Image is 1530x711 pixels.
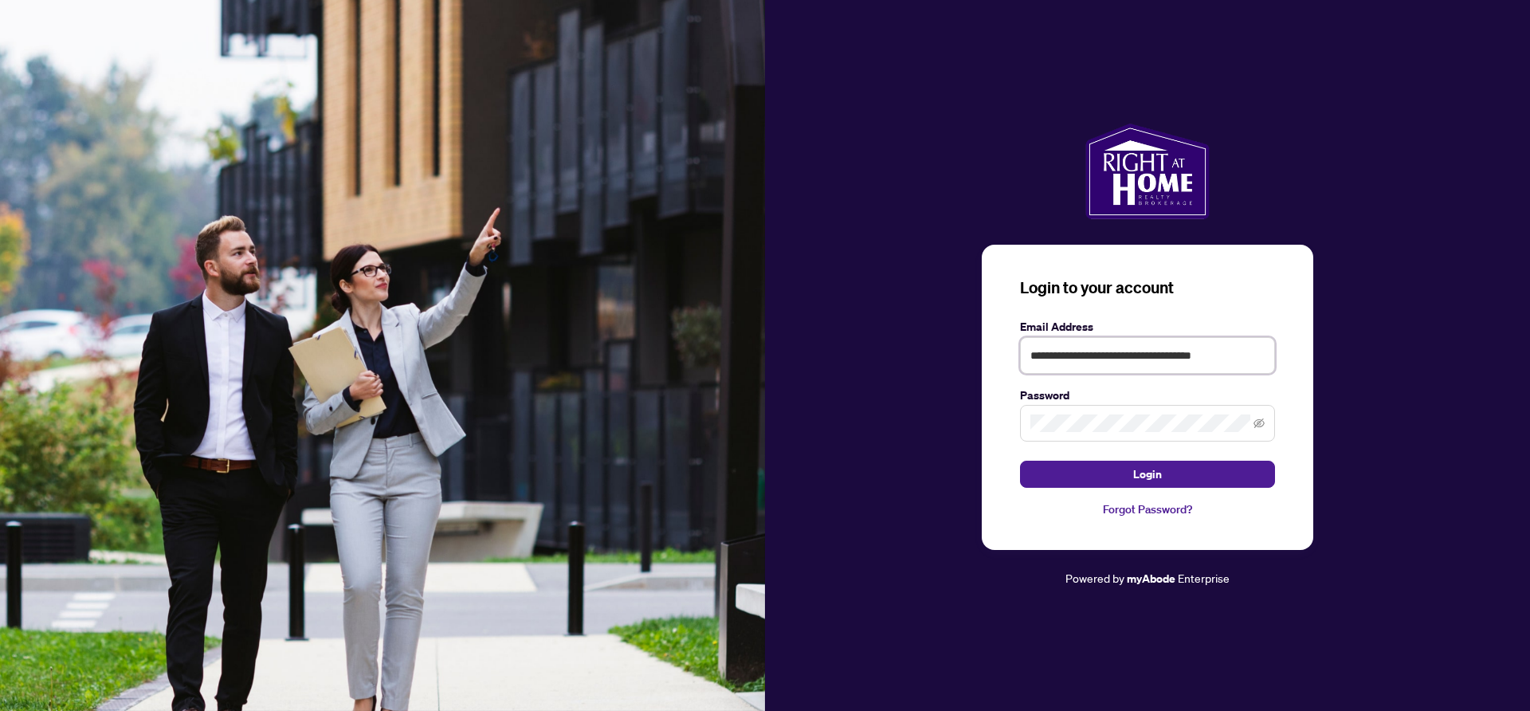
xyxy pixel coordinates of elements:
span: Enterprise [1178,571,1230,585]
img: ma-logo [1085,124,1209,219]
label: Email Address [1020,318,1275,336]
span: Login [1133,462,1162,487]
h3: Login to your account [1020,277,1275,299]
a: Forgot Password? [1020,501,1275,518]
label: Password [1020,387,1275,404]
span: eye-invisible [1253,418,1265,429]
span: Powered by [1065,571,1124,585]
button: Login [1020,461,1275,488]
a: myAbode [1127,570,1175,587]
